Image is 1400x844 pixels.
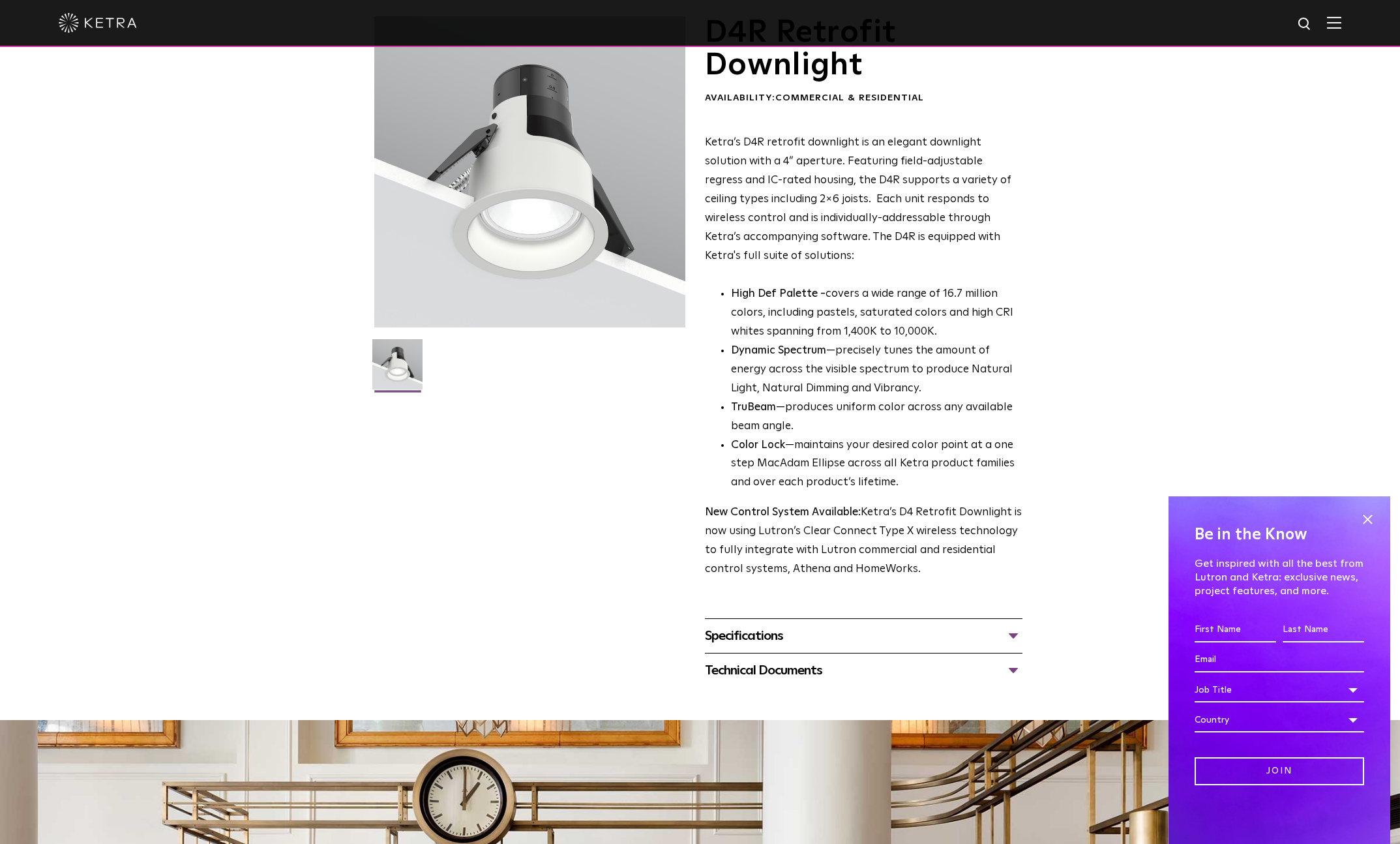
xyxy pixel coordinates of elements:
[731,399,1022,436] li: —produces uniform color across any available beam angle.
[1195,557,1364,597] p: Get inspired with all the best from Lutron and Ketra: exclusive news, project features, and more.
[1297,16,1313,33] img: search icon
[731,288,826,299] strong: High Def Palette -
[1195,618,1276,642] input: First Name
[1195,648,1364,672] input: Email
[731,342,1022,399] li: —precisely tunes the amount of energy across the visible spectrum to produce Natural Light, Natur...
[775,93,924,102] span: Commercial & Residential
[1327,16,1341,29] img: Hamburger%20Nav.svg
[705,16,1022,82] h1: D4R Retrofit Downlight
[1283,618,1364,642] input: Last Name
[372,339,423,399] img: D4R Retrofit Downlight
[1195,757,1364,785] input: Join
[1195,708,1364,732] div: Country
[705,507,861,518] strong: New Control System Available:
[731,345,826,356] strong: Dynamic Spectrum
[705,134,1022,265] p: Ketra’s D4R retrofit downlight is an elegant downlight solution with a 4” aperture. Featuring fie...
[731,402,776,413] strong: TruBeam
[1195,678,1364,702] div: Job Title
[705,625,1022,646] div: Specifications
[731,436,1022,493] li: —maintains your desired color point at a one step MacAdam Ellipse across all Ketra product famili...
[705,660,1022,681] div: Technical Documents
[1195,522,1364,547] h4: Be in the Know
[705,504,1022,579] p: Ketra’s D4 Retrofit Downlight is now using Lutron’s Clear Connect Type X wireless technology to f...
[59,13,137,33] img: ketra-logo-2019-white
[705,92,1022,105] div: Availability:
[731,440,785,451] strong: Color Lock
[731,285,1022,342] p: covers a wide range of 16.7 million colors, including pastels, saturated colors and high CRI whit...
